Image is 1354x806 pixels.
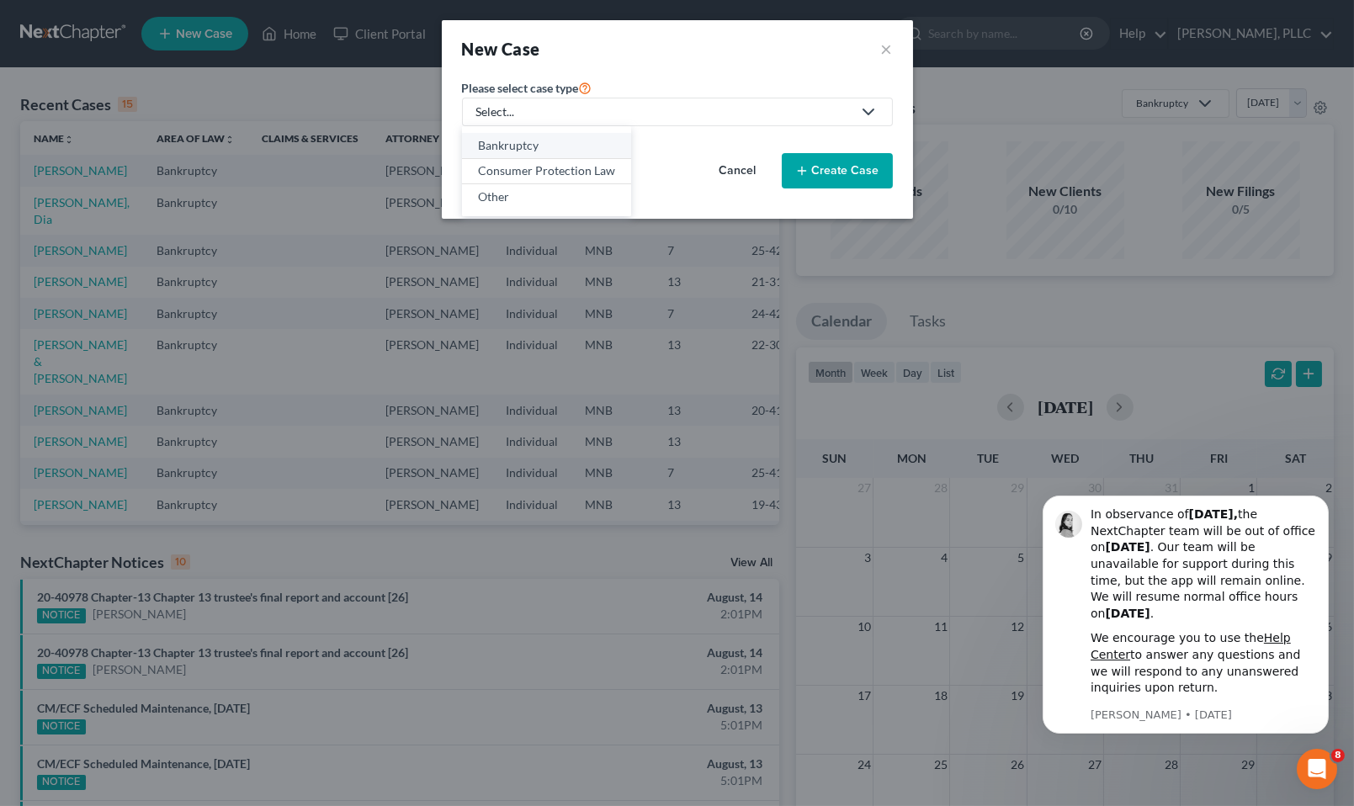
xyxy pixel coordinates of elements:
button: × [881,37,893,61]
button: Cancel [701,154,775,188]
iframe: Intercom notifications message [1017,470,1354,761]
span: Please select case type [462,81,579,95]
strong: New Case [462,39,540,59]
a: Consumer Protection Law [462,159,631,185]
span: 8 [1331,749,1345,762]
div: Select... [476,103,852,120]
div: Other [478,188,615,205]
button: Create Case [782,153,893,188]
a: Bankruptcy [462,133,631,159]
div: Bankruptcy [478,137,615,154]
a: Other [462,184,631,209]
div: Consumer Protection Law [478,162,615,179]
iframe: Intercom live chat [1297,749,1337,789]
